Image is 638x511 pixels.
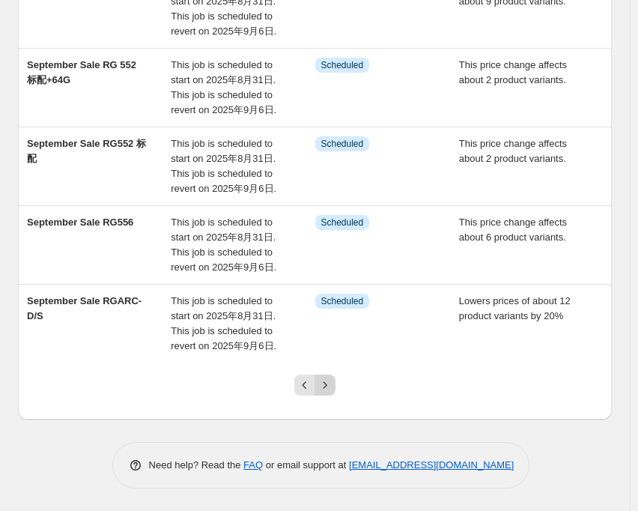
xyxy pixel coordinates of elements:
span: September Sale RG552 标配 [27,138,146,164]
span: Scheduled [321,59,364,71]
span: This price change affects about 2 product variants. [459,59,567,85]
span: Scheduled [321,138,364,150]
span: This job is scheduled to start on 2025年8月31日. This job is scheduled to revert on 2025年9月6日. [171,295,276,351]
button: Next [315,375,335,396]
span: This price change affects about 2 product variants. [459,138,567,164]
span: Lowers prices of about 12 product variants by 20% [459,295,571,321]
span: Scheduled [321,295,364,307]
span: Scheduled [321,217,364,229]
span: This job is scheduled to start on 2025年8月31日. This job is scheduled to revert on 2025年9月6日. [171,217,276,273]
span: September Sale RG556 [27,217,133,228]
span: This job is scheduled to start on 2025年8月31日. This job is scheduled to revert on 2025年9月6日. [171,59,276,115]
button: Previous [294,375,315,396]
span: Need help? Read the [149,459,244,471]
span: or email support at [263,459,349,471]
span: This job is scheduled to start on 2025年8月31日. This job is scheduled to revert on 2025年9月6日. [171,138,276,194]
a: FAQ [243,459,263,471]
nav: Pagination [294,375,335,396]
a: [EMAIL_ADDRESS][DOMAIN_NAME] [349,459,514,471]
span: September Sale RGARC-D/S [27,295,142,321]
span: This price change affects about 6 product variants. [459,217,567,243]
span: September Sale RG 552 标配+64G [27,59,136,85]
